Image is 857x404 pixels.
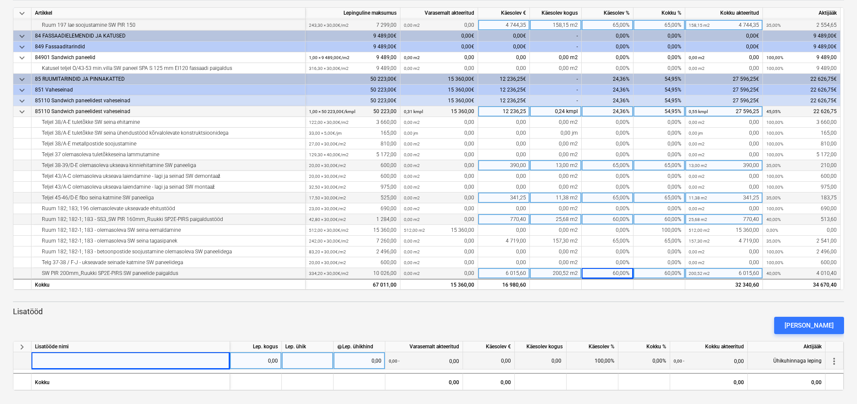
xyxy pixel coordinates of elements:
div: 4 719,00 [478,236,530,246]
small: 0,00 m2 [404,185,420,189]
small: 512,00 × 30,00€ / m2 [309,228,349,233]
div: Kokku % [633,8,685,19]
div: 0,00€ [478,41,530,52]
div: 0,00 [404,139,474,149]
div: 0,00 m2 [530,117,582,128]
div: Teljel 43/A-C olemasoleva ukseava laiendamine - lagi ja seinad SW demontaaž [35,171,302,182]
small: 1,00 × 50 223,00€ / kmpl [309,109,355,114]
div: Aktijääk [748,341,825,352]
div: 60,00% [633,268,685,279]
small: 0,00 m2 [404,152,420,157]
div: 0,00 m2 [530,139,582,149]
div: 0,00% [582,117,633,128]
small: 25,68 m2 [689,217,707,222]
small: 243,30 × 30,00€ / m2 [309,23,349,28]
div: 0,00€ [400,41,478,52]
div: 0,00 [748,373,825,390]
div: Teljel 38/A-E tuletõkke SW seina ühendustööd kõrvalolevate konstruktsioonidega [35,128,302,139]
div: Käesolev € [463,341,515,352]
span: keyboard_arrow_right [17,342,27,352]
div: 12 236,25€ [478,74,530,85]
small: 35,00% [766,196,781,200]
div: Teljel 37 olemasoleva tuletõkkeseina lammutamine [35,149,302,160]
div: 60,00% [633,214,685,225]
small: 158,15 m2 [689,23,710,28]
small: 23,00 × 30,00€ / m2 [309,206,346,211]
div: 0,00 jm [530,128,582,139]
div: 5 172,00 [766,149,837,160]
div: 0,00 m2 [530,225,582,236]
small: 0,00 m2 [404,174,420,179]
div: 525,00 [309,193,397,203]
div: 690,00 [766,203,837,214]
div: Aktijääk [763,8,841,19]
div: 390,00 [478,160,530,171]
div: 0,00% [633,31,685,41]
small: 0,00 jm [404,131,418,136]
div: 9 489,00 [766,63,837,74]
div: 0,00 m2 [530,246,582,257]
div: 0,00 [478,225,530,236]
div: Käesolev kogus [515,341,567,352]
div: 65,00% [633,20,685,31]
div: 0,00% [633,63,685,74]
div: - [530,31,582,41]
div: Lep. kogus [230,341,282,352]
small: 0,00 m2 [689,66,705,71]
small: 0,00 m2 [404,55,420,60]
div: 851 Vaheseinad [35,85,302,95]
small: 1,00 × 9 489,00€ / m2 [309,55,350,60]
div: 0,00% [582,203,633,214]
div: 810,00 [766,139,837,149]
div: Ruum 182; 183; 196 olemasolevate ukseavade ehitustööd [35,203,302,214]
div: 27 596,25€ [685,85,763,95]
div: 25,68 m2 [530,214,582,225]
div: Teljel 38-39/D-E olemasoleva ukseava kinniehitamine SW paneeliga [35,160,302,171]
div: 0,00% [582,225,633,236]
div: 9 489,00 [309,52,397,63]
div: 15 360,00€ [400,85,478,95]
small: 0,00% [766,228,778,233]
small: 129,30 × 40,00€ / m2 [309,152,349,157]
div: 0,00 [478,246,530,257]
div: 27 596,25€ [685,95,763,106]
div: 0,00 [689,203,759,214]
div: 0,00 [670,373,748,390]
div: 3 660,00 [309,117,397,128]
div: 0,00€ [685,31,763,41]
div: 16 980,60 [478,279,530,290]
div: 50 223,00€ [306,85,400,95]
div: 0,00% [582,257,633,268]
div: 9 489,00€ [306,31,400,41]
small: 32,50 × 30,00€ / m2 [309,185,346,189]
div: - [530,41,582,52]
div: 0,00% [582,171,633,182]
div: 22 626,75 [766,106,837,117]
small: 0,31 kmpl [404,109,423,114]
div: 513,60 [766,214,837,225]
div: 0,00% [582,63,633,74]
div: 65,00% [582,20,633,31]
div: Ruum 197 lae soojustamine SW PIR 150 [35,20,302,31]
small: 0,00 m2 [689,174,705,179]
div: 6 015,60 [478,268,530,279]
div: 50 223,00€ [306,74,400,85]
span: keyboard_arrow_down [17,107,27,117]
small: 0,00 m2 [689,206,705,211]
div: 24,36% [582,74,633,85]
div: 22 626,75€ [763,74,841,85]
div: 200,52 m2 [530,268,582,279]
small: 35,00% [766,23,781,28]
div: 0,00 [404,63,474,74]
div: 60,00% [582,214,633,225]
div: 183,75 [766,193,837,203]
div: 0,00% [582,31,633,41]
div: 157,30 m2 [530,236,582,246]
div: 15 360,00 [404,106,474,117]
div: 0,00 [478,149,530,160]
div: 0,00% [582,182,633,193]
small: 0,00 m2 [404,23,420,28]
div: 85 RUUMITARINDID JA PINNAKATTED [35,74,302,85]
small: 100,00% [766,131,783,136]
button: [PERSON_NAME] [774,317,844,334]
